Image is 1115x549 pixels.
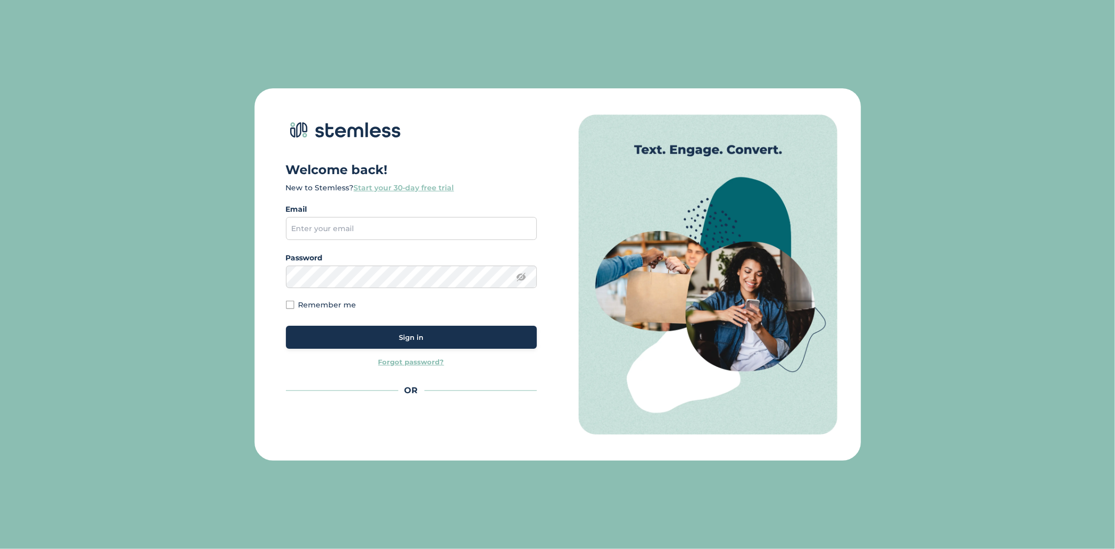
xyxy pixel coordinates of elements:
img: Auth image [579,115,837,435]
div: OR [286,384,537,397]
iframe: Sign in with Google Button [306,413,525,436]
button: Sign in [286,326,537,349]
label: New to Stemless? [286,183,454,192]
label: Password [286,253,537,264]
span: Sign in [399,333,423,343]
a: Start your 30-day free trial [354,183,454,192]
iframe: Chat Widget [1063,499,1115,549]
img: icon-eye-line-7bc03c5c.svg [516,272,526,282]
input: Enter your email [286,217,537,240]
label: Email [286,204,537,215]
label: Remember me [298,301,357,308]
a: Forgot password? [378,357,444,368]
h1: Welcome back! [286,162,537,178]
img: logo-dark-0685b13c.svg [286,115,401,146]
